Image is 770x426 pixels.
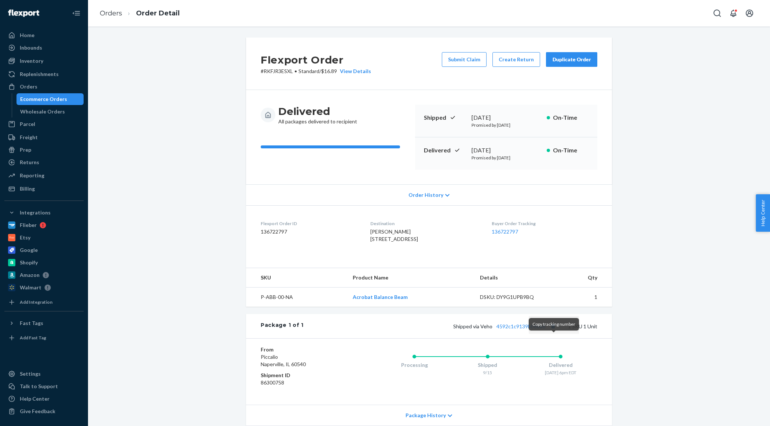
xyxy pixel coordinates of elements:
[4,269,84,281] a: Amazon
[524,369,597,376] div: [DATE] 6pm EDT
[552,56,591,63] div: Duplicate Order
[20,370,41,378] div: Settings
[20,259,38,266] div: Shopify
[4,29,84,41] a: Home
[492,52,540,67] button: Create Return
[16,106,84,118] a: Wholesale Orders
[4,118,84,130] a: Parcel
[20,246,38,254] div: Google
[20,271,40,279] div: Amazon
[726,6,741,21] button: Open notifications
[20,159,39,166] div: Returns
[20,395,49,402] div: Help Center
[20,383,58,390] div: Talk to Support
[4,296,84,308] a: Add Integration
[524,361,597,369] div: Delivered
[261,321,304,331] div: Package 1 of 1
[20,185,35,192] div: Billing
[4,144,84,156] a: Prep
[451,361,524,369] div: Shipped
[20,299,52,305] div: Add Integration
[4,170,84,181] a: Reporting
[553,113,588,122] p: On-Time
[496,323,545,329] a: 4592c1c9139bb8ea6
[20,71,59,78] div: Replenishments
[756,194,770,232] button: Help Center
[472,113,541,122] div: [DATE]
[4,405,84,417] button: Give Feedback
[742,6,757,21] button: Open account menu
[424,146,466,155] p: Delivered
[278,105,357,118] h3: Delivered
[4,156,84,168] a: Returns
[261,372,348,379] dt: Shipment ID
[4,380,84,392] a: Talk to Support
[472,122,541,128] p: Promised by [DATE]
[553,146,588,155] p: On-Time
[472,146,541,155] div: [DATE]
[378,361,451,369] div: Processing
[710,6,725,21] button: Open Search Box
[370,228,418,242] span: [PERSON_NAME] [STREET_ADDRESS]
[347,268,474,288] th: Product Name
[20,44,42,51] div: Inbounds
[20,146,31,154] div: Prep
[4,68,84,80] a: Replenishments
[20,32,34,39] div: Home
[370,220,480,227] dt: Destination
[492,228,518,235] a: 136722797
[4,183,84,195] a: Billing
[472,155,541,161] p: Promised by [DATE]
[4,393,84,405] a: Help Center
[261,379,348,386] dd: 86300758
[278,105,357,125] div: All packages delivered to recipient
[4,257,84,268] a: Shopify
[20,408,55,415] div: Give Feedback
[4,42,84,54] a: Inbounds
[20,134,38,141] div: Freight
[261,228,359,235] dd: 136722797
[4,55,84,67] a: Inventory
[406,412,446,419] span: Package History
[353,294,408,300] a: Acrobat Balance Beam
[4,81,84,93] a: Orders
[4,131,84,143] a: Freight
[20,108,65,115] div: Wholesale Orders
[555,268,612,288] th: Qty
[532,321,575,327] span: Copy tracking number
[261,52,371,68] h2: Flexport Order
[20,335,46,341] div: Add Fast Tag
[298,68,319,74] span: Standard
[20,209,51,216] div: Integrations
[20,319,43,327] div: Fast Tags
[4,332,84,344] a: Add Fast Tag
[20,284,41,291] div: Walmart
[136,9,180,17] a: Order Detail
[94,3,186,24] ol: breadcrumbs
[20,83,37,90] div: Orders
[424,113,466,122] p: Shipped
[69,6,84,21] button: Close Navigation
[261,354,306,367] span: Piccalio Naperville, IL 60540
[4,368,84,380] a: Settings
[100,9,122,17] a: Orders
[442,52,487,67] button: Submit Claim
[451,369,524,376] div: 9/15
[4,317,84,329] button: Fast Tags
[261,346,348,353] dt: From
[261,68,371,75] p: # RKFJR3ESXL / $16.89
[246,268,347,288] th: SKU
[4,219,84,231] a: Flieber
[453,323,558,329] span: Shipped via Veho
[480,293,549,301] div: DSKU: DY9G1UPB9BQ
[8,10,39,17] img: Flexport logo
[20,95,67,103] div: Ecommerce Orders
[304,321,597,331] div: 1 SKU 1 Unit
[4,232,84,243] a: Etsy
[492,220,597,227] dt: Buyer Order Tracking
[337,68,371,75] button: View Details
[294,68,297,74] span: •
[20,120,35,128] div: Parcel
[20,221,37,229] div: Flieber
